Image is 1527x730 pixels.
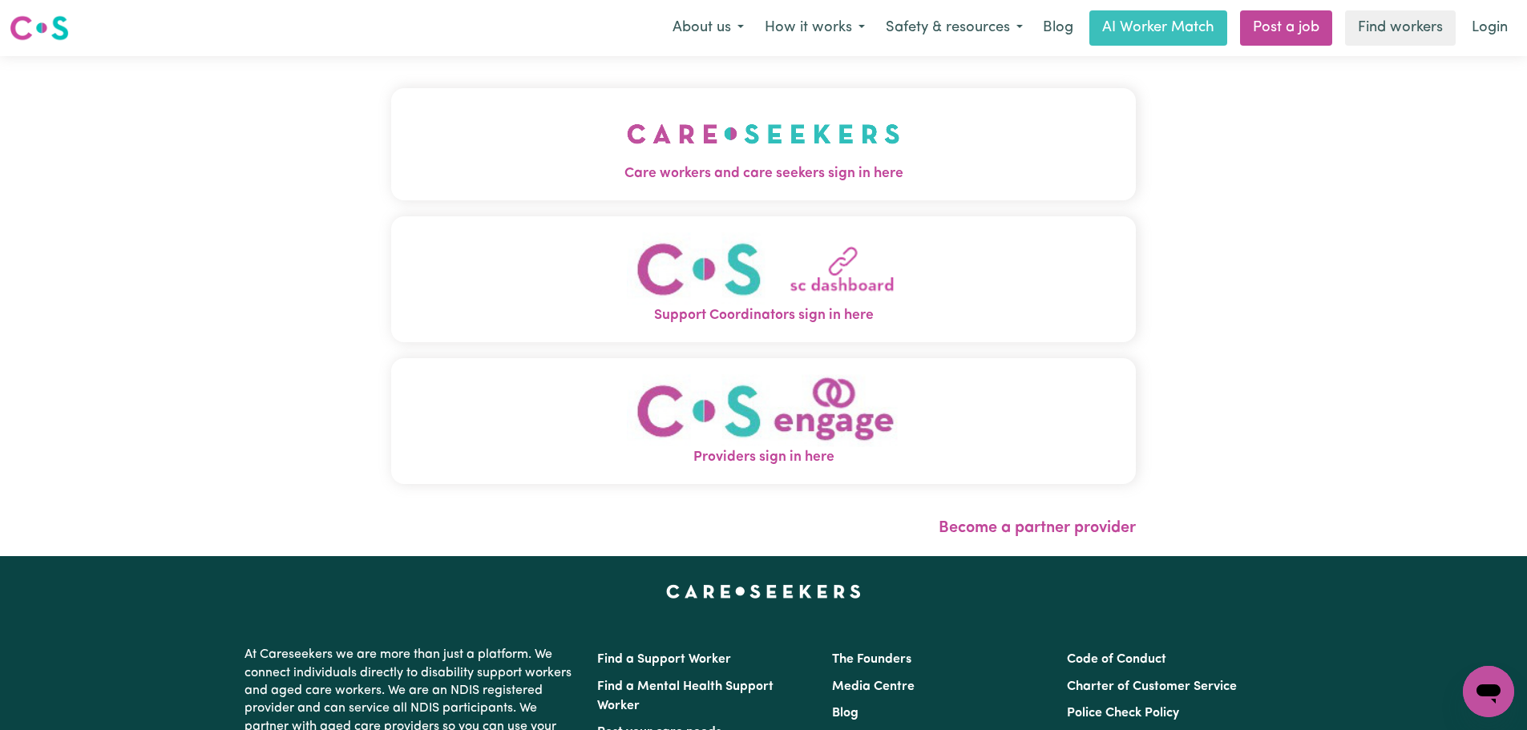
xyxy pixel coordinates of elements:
a: Find workers [1345,10,1456,46]
a: Post a job [1240,10,1332,46]
button: Providers sign in here [391,358,1136,484]
iframe: Button to launch messaging window [1463,666,1514,717]
span: Support Coordinators sign in here [391,305,1136,326]
a: Find a Support Worker [597,653,731,666]
button: How it works [754,11,875,45]
a: Blog [832,707,858,720]
a: Login [1462,10,1517,46]
a: Careseekers logo [10,10,69,46]
a: The Founders [832,653,911,666]
button: Safety & resources [875,11,1033,45]
a: Blog [1033,10,1083,46]
a: Charter of Customer Service [1067,680,1237,693]
img: Careseekers logo [10,14,69,42]
a: Police Check Policy [1067,707,1179,720]
button: About us [662,11,754,45]
a: Careseekers home page [666,585,861,598]
button: Support Coordinators sign in here [391,216,1136,342]
a: Become a partner provider [939,520,1136,536]
span: Care workers and care seekers sign in here [391,163,1136,184]
a: Media Centre [832,680,915,693]
a: Find a Mental Health Support Worker [597,680,774,712]
a: Code of Conduct [1067,653,1166,666]
span: Providers sign in here [391,447,1136,468]
a: AI Worker Match [1089,10,1227,46]
button: Care workers and care seekers sign in here [391,88,1136,200]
